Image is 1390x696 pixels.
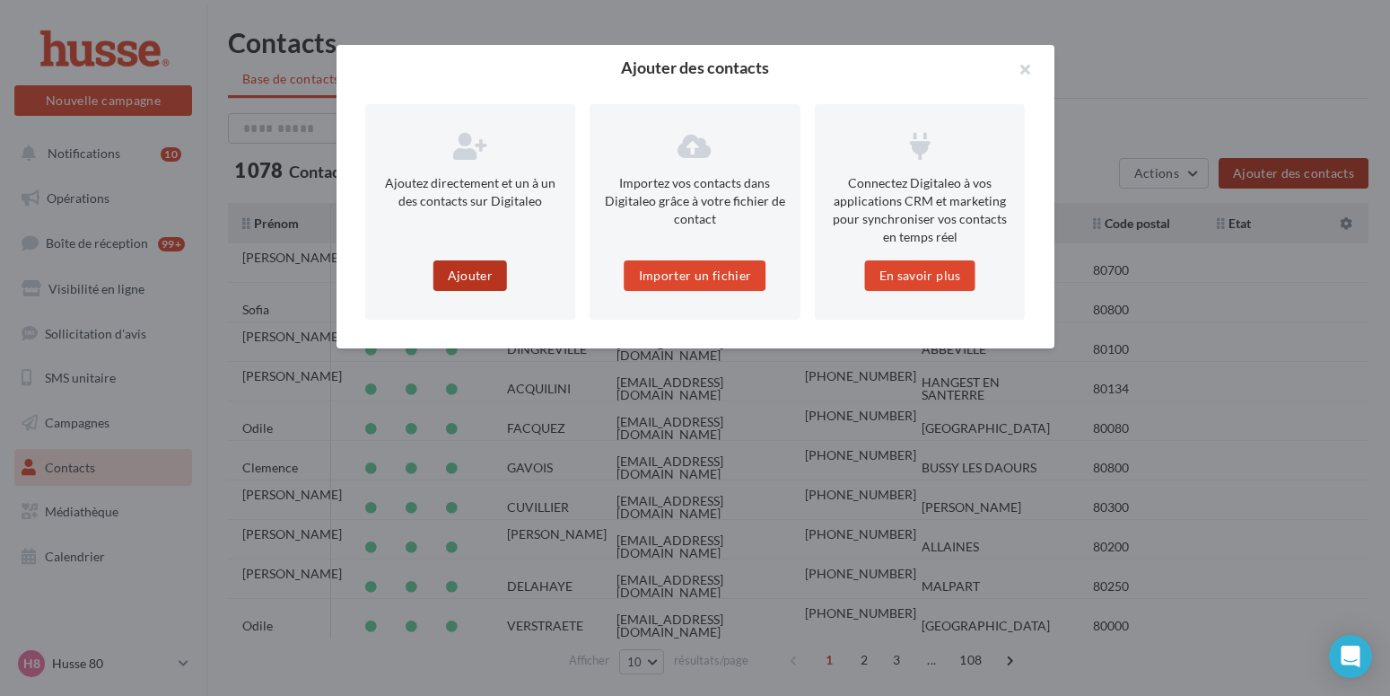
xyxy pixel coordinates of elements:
p: Ajoutez directement et un à un des contacts sur Digitaleo [380,174,562,210]
p: Connectez Digitaleo à vos applications CRM et marketing pour synchroniser vos contacts en temps réel [829,174,1011,246]
p: Importez vos contacts dans Digitaleo grâce à votre fichier de contact [604,174,786,228]
button: En savoir plus [865,260,975,291]
button: Ajouter [433,260,507,291]
h2: Ajouter des contacts [365,59,1026,75]
button: Importer un fichier [625,260,766,291]
div: Open Intercom Messenger [1329,635,1372,678]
